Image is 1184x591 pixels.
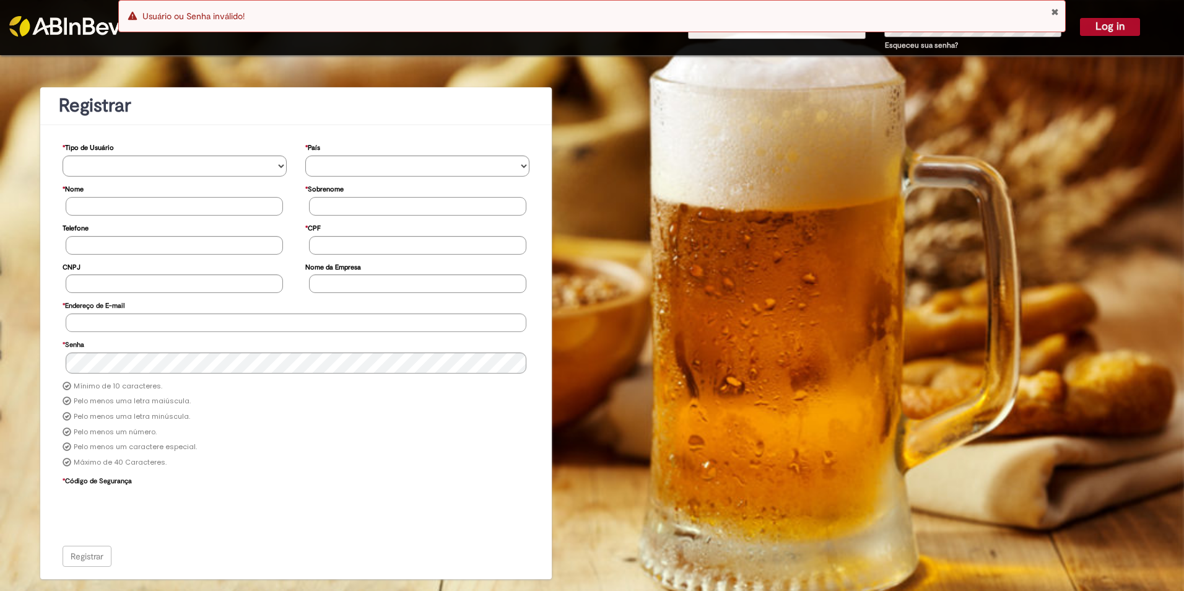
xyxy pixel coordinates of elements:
label: Pelo menos um caractere especial. [74,442,197,452]
label: Tipo de Usuário [63,138,114,155]
label: Nome da Empresa [305,257,361,275]
a: Esqueceu sua senha? [885,40,958,50]
label: Pelo menos uma letra maiúscula. [74,396,191,406]
iframe: reCAPTCHA [66,489,254,537]
label: Telefone [63,218,89,236]
label: Sobrenome [305,179,344,197]
span: Usuário ou Senha inválido! [142,11,245,22]
button: Close Notification [1051,7,1059,17]
label: Código de Segurança [63,471,132,489]
img: ABInbev-white.png [9,16,121,37]
label: Mínimo de 10 caracteres. [74,382,162,392]
label: CNPJ [63,257,81,275]
button: Log in [1080,18,1140,35]
label: Endereço de E-mail [63,295,124,313]
label: Senha [63,335,84,352]
label: Máximo de 40 Caracteres. [74,458,167,468]
label: CPF [305,218,321,236]
h1: Registrar [59,95,533,116]
label: Pelo menos um número. [74,427,157,437]
label: Nome [63,179,84,197]
label: País [305,138,320,155]
label: Pelo menos uma letra minúscula. [74,412,190,422]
